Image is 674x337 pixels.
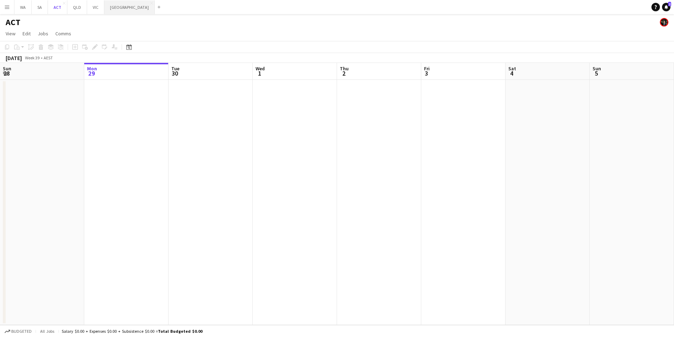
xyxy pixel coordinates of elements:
span: 2 [339,69,349,77]
h1: ACT [6,17,20,28]
span: Sat [508,65,516,72]
span: All jobs [39,329,56,334]
span: Tue [171,65,179,72]
div: Salary $0.00 + Expenses $0.00 + Subsistence $0.00 = [62,329,202,334]
button: Budgeted [4,327,33,335]
a: Comms [53,29,74,38]
span: 3 [423,69,430,77]
span: 1 [255,69,265,77]
button: [GEOGRAPHIC_DATA] [104,0,155,14]
span: Fri [424,65,430,72]
span: Total Budgeted $0.00 [158,329,202,334]
a: View [3,29,18,38]
span: 28 [2,69,11,77]
span: Week 39 [23,55,41,60]
span: 29 [86,69,97,77]
span: 30 [170,69,179,77]
app-user-avatar: Mauricio Torres Barquet [660,18,668,26]
span: View [6,30,16,37]
span: 2 [668,2,671,6]
span: Wed [256,65,265,72]
a: 2 [662,3,670,11]
button: WA [14,0,32,14]
span: Thu [340,65,349,72]
div: AEST [44,55,53,60]
button: SA [32,0,48,14]
span: Comms [55,30,71,37]
span: 4 [507,69,516,77]
a: Jobs [35,29,51,38]
span: Sun [3,65,11,72]
div: [DATE] [6,54,22,61]
span: Budgeted [11,329,32,334]
button: VIC [87,0,104,14]
span: Edit [23,30,31,37]
span: Sun [593,65,601,72]
a: Edit [20,29,33,38]
button: ACT [48,0,67,14]
button: QLD [67,0,87,14]
span: Jobs [38,30,48,37]
span: Mon [87,65,97,72]
span: 5 [592,69,601,77]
